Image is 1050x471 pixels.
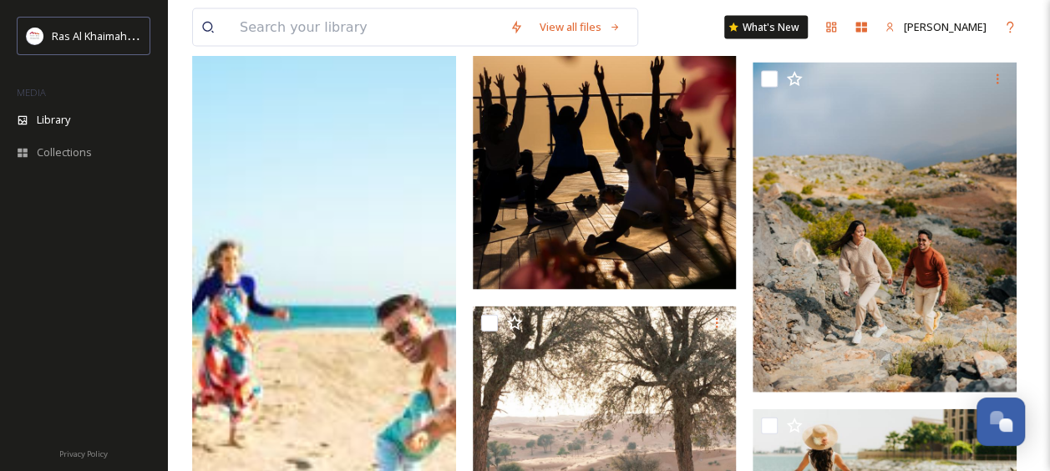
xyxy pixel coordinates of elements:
[904,19,987,34] span: [PERSON_NAME]
[59,448,108,459] span: Privacy Policy
[17,86,46,99] span: MEDIA
[753,63,1017,392] img: Ras Al Khaimah Destination Photo Shoot 2023 (78).jpg
[27,28,43,44] img: Logo_RAKTDA_RGB-01.png
[52,28,288,43] span: Ras Al Khaimah Tourism Development Authority
[976,398,1025,446] button: Open Chat
[876,11,995,43] a: [PERSON_NAME]
[231,9,501,46] input: Search your library
[724,16,808,39] a: What's New
[531,11,629,43] a: View all files
[59,443,108,463] a: Privacy Policy
[37,144,92,160] span: Collections
[37,112,70,128] span: Library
